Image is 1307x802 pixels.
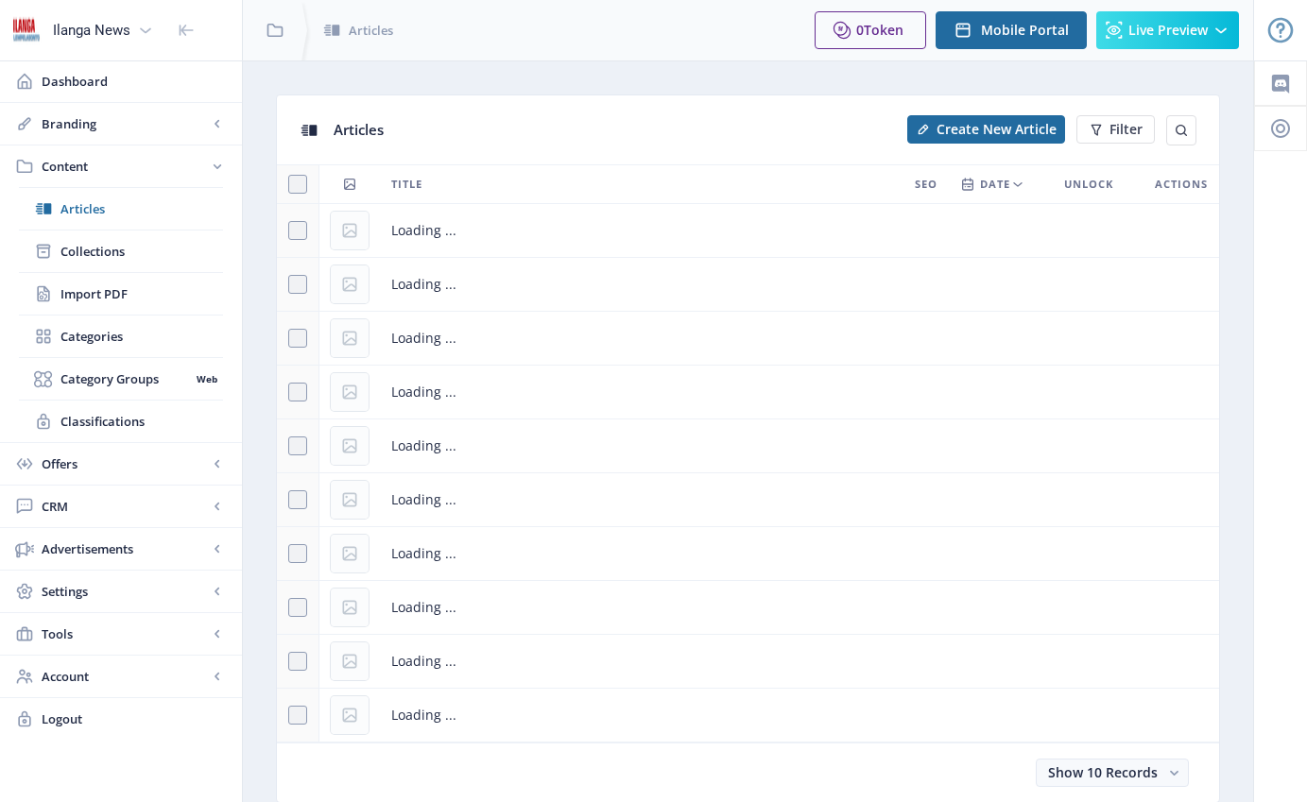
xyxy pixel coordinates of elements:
[19,358,223,400] a: Category GroupsWeb
[19,230,223,272] a: Collections
[380,419,1219,473] td: Loading ...
[980,173,1010,196] span: Date
[380,312,1219,366] td: Loading ...
[42,157,208,176] span: Content
[1096,11,1239,49] button: Live Preview
[936,11,1087,49] button: Mobile Portal
[981,23,1069,38] span: Mobile Portal
[42,114,208,133] span: Branding
[334,120,384,139] span: Articles
[896,115,1065,144] a: New page
[380,581,1219,635] td: Loading ...
[1155,173,1208,196] span: Actions
[937,122,1057,137] span: Create New Article
[190,369,223,388] nb-badge: Web
[915,173,937,196] span: SEO
[42,539,208,558] span: Advertisements
[60,199,223,218] span: Articles
[53,9,130,51] div: Ilanga News
[380,635,1219,689] td: Loading ...
[1064,173,1113,196] span: Unlock
[60,284,223,303] span: Import PDF
[391,173,422,196] span: Title
[349,21,393,40] span: Articles
[42,454,208,473] span: Offers
[60,369,190,388] span: Category Groups
[1128,23,1208,38] span: Live Preview
[19,316,223,357] a: Categories
[42,497,208,516] span: CRM
[42,667,208,686] span: Account
[60,327,223,346] span: Categories
[907,115,1065,144] button: Create New Article
[19,188,223,230] a: Articles
[60,242,223,261] span: Collections
[11,15,42,45] img: 6e32966d-d278-493e-af78-9af65f0c2223.png
[60,412,223,431] span: Classifications
[19,401,223,442] a: Classifications
[19,273,223,315] a: Import PDF
[42,72,227,91] span: Dashboard
[1076,115,1155,144] button: Filter
[1109,122,1143,137] span: Filter
[42,624,208,643] span: Tools
[380,473,1219,527] td: Loading ...
[42,709,227,728] span: Logout
[380,366,1219,419] td: Loading ...
[42,582,208,601] span: Settings
[380,527,1219,581] td: Loading ...
[864,21,903,39] span: Token
[380,689,1219,742] td: Loading ...
[380,204,1219,258] td: Loading ...
[380,258,1219,312] td: Loading ...
[815,11,926,49] button: 0Token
